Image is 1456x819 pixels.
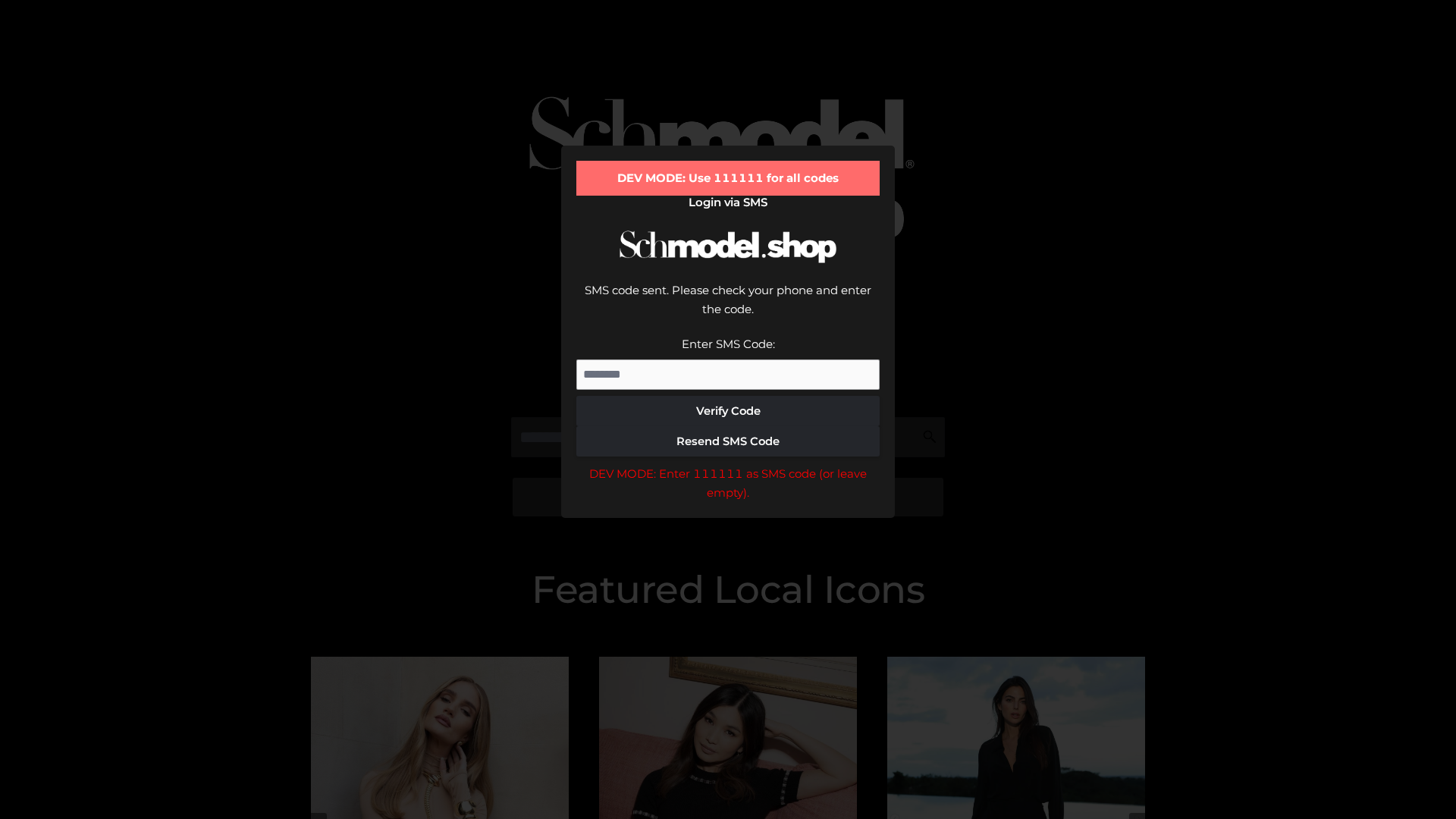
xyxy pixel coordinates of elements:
[576,281,880,334] div: SMS code sent. Please check your phone and enter the code.
[576,426,880,457] button: Resend SMS Code
[576,161,880,196] div: DEV MODE: Use 111111 for all codes
[576,396,880,426] button: Verify Code
[576,464,880,503] div: DEV MODE: Enter 111111 as SMS code (or leave empty).
[682,337,775,351] label: Enter SMS Code:
[576,196,880,209] h2: Login via SMS
[614,217,842,277] img: Schmodel Logo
